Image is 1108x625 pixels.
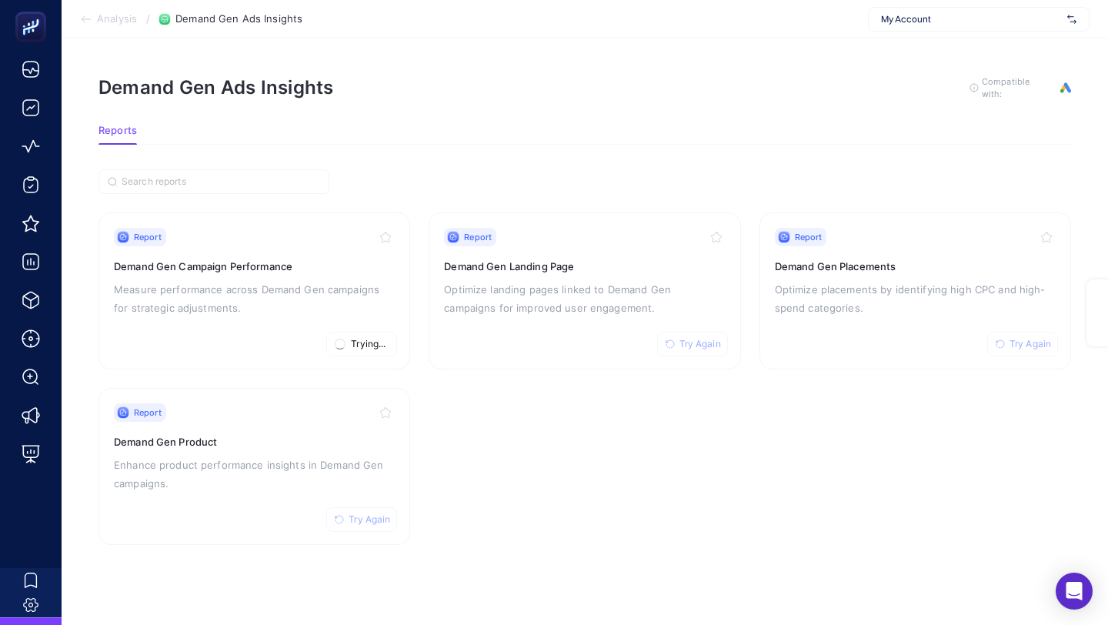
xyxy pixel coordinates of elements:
[134,406,162,419] span: Report
[114,456,395,493] p: Enhance product performance insights in Demand Gen campaigns.
[987,332,1058,356] button: Try Again
[349,513,390,526] span: Try Again
[146,12,150,25] span: /
[134,231,162,243] span: Report
[97,13,137,25] span: Analysis
[464,231,492,243] span: Report
[122,176,320,188] input: Search
[759,212,1071,369] a: ReportTry AgainDemand Gen PlacementsOptimize placements by identifying high CPC and high-spend ca...
[444,280,725,317] p: Optimize landing pages linked to Demand Gen campaigns for improved user engagement.
[982,75,1051,100] span: Compatible with:
[98,212,410,369] a: ReportTrying...Demand Gen Campaign PerformanceMeasure performance across Demand Gen campaigns for...
[881,13,1061,25] span: My Account
[98,125,137,137] span: Reports
[98,125,137,145] button: Reports
[114,280,395,317] p: Measure performance across Demand Gen campaigns for strategic adjustments.
[98,388,410,545] a: ReportTry AgainDemand Gen ProductEnhance product performance insights in Demand Gen campaigns.
[679,338,721,350] span: Try Again
[795,231,823,243] span: Report
[326,332,397,356] button: Trying...
[775,259,1056,274] h3: Demand Gen Placements
[326,507,397,532] button: Try Again
[114,434,395,450] h3: Demand Gen Product
[657,332,728,356] button: Try Again
[98,76,334,99] h1: Demand Gen Ads Insights
[775,280,1056,317] p: Optimize placements by identifying high CPC and high-spend categories.
[444,259,725,274] h3: Demand Gen Landing Page
[351,338,385,350] span: Trying...
[1067,12,1076,27] img: svg%3e
[1010,338,1051,350] span: Try Again
[114,259,395,274] h3: Demand Gen Campaign Performance
[175,13,302,25] span: Demand Gen Ads Insights
[429,212,740,369] a: ReportTry AgainDemand Gen Landing PageOptimize landing pages linked to Demand Gen campaigns for i...
[1056,573,1093,610] div: Open Intercom Messenger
